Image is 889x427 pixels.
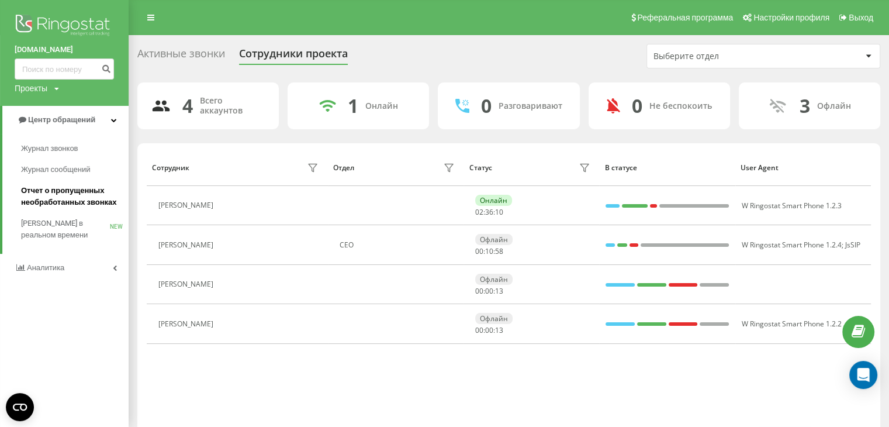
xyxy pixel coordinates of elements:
[495,286,503,296] span: 13
[475,247,503,256] div: : :
[742,319,842,329] span: W Ringostat Smart Phone 1.2.2
[21,213,129,246] a: [PERSON_NAME] в реальном времениNEW
[485,246,493,256] span: 10
[637,13,733,22] span: Реферальная программа
[475,208,503,216] div: : :
[21,218,110,241] span: [PERSON_NAME] в реальном времени
[2,106,129,134] a: Центр обращений
[849,13,873,22] span: Выход
[15,12,114,41] img: Ringostat logo
[158,280,216,288] div: [PERSON_NAME]
[495,325,503,335] span: 13
[27,263,64,272] span: Аналитика
[21,185,123,208] span: Отчет о пропущенных необработанных звонках
[475,313,513,324] div: Офлайн
[333,164,354,172] div: Отдел
[475,195,512,206] div: Онлайн
[340,241,457,249] div: CEO
[649,101,712,111] div: Не беспокоить
[158,320,216,328] div: [PERSON_NAME]
[475,274,513,285] div: Офлайн
[475,207,483,217] span: 02
[15,58,114,80] input: Поиск по номеру
[605,164,729,172] div: В статусе
[239,47,348,66] div: Сотрудники проекта
[475,287,503,295] div: : :
[485,286,493,296] span: 00
[21,138,129,159] a: Журнал звонков
[817,101,850,111] div: Офлайн
[495,246,503,256] span: 58
[348,95,358,117] div: 1
[742,240,842,250] span: W Ringostat Smart Phone 1.2.4
[632,95,642,117] div: 0
[485,207,493,217] span: 36
[15,82,47,94] div: Проекты
[21,180,129,213] a: Отчет о пропущенных необработанных звонках
[845,240,860,250] span: JsSIP
[158,201,216,209] div: [PERSON_NAME]
[485,325,493,335] span: 00
[6,393,34,421] button: Open CMP widget
[849,361,877,389] div: Open Intercom Messenger
[28,115,95,124] span: Центр обращений
[158,241,216,249] div: [PERSON_NAME]
[799,95,810,117] div: 3
[753,13,829,22] span: Настройки профиля
[475,234,513,245] div: Офлайн
[653,51,793,61] div: Выберите отдел
[365,101,398,111] div: Онлайн
[200,96,265,116] div: Всего аккаунтов
[495,207,503,217] span: 10
[21,143,78,154] span: Журнал звонков
[21,164,90,175] span: Журнал сообщений
[182,95,193,117] div: 4
[15,44,114,56] a: [DOMAIN_NAME]
[137,47,225,66] div: Активные звонки
[742,201,842,211] span: W Ringostat Smart Phone 1.2.3
[475,286,483,296] span: 00
[475,246,483,256] span: 00
[741,164,865,172] div: User Agent
[475,325,483,335] span: 00
[152,164,189,172] div: Сотрудник
[481,95,492,117] div: 0
[21,159,129,180] a: Журнал сообщений
[475,326,503,335] div: : :
[499,101,562,111] div: Разговаривают
[469,164,492,172] div: Статус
